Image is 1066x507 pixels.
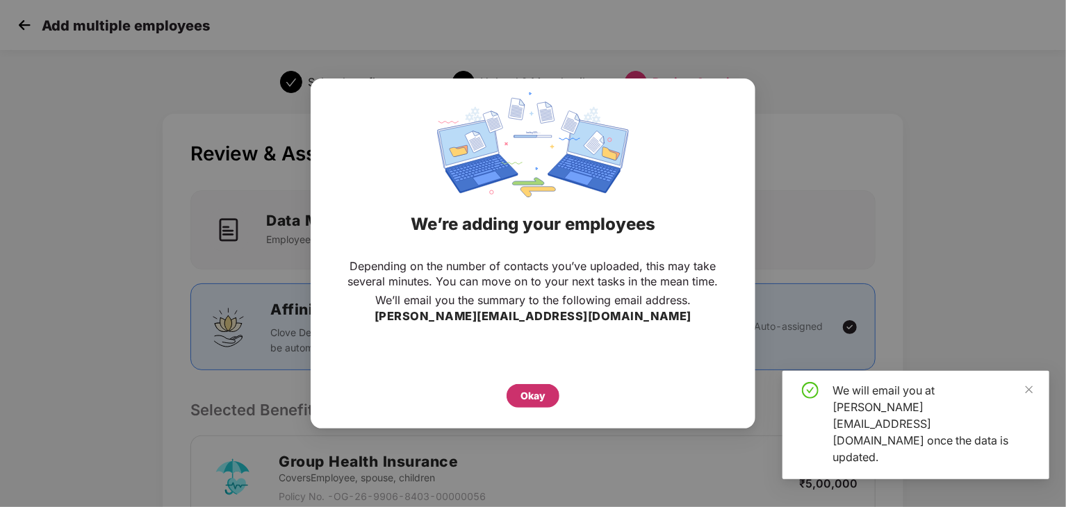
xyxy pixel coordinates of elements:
[375,292,691,308] p: We’ll email you the summary to the following email address.
[328,197,738,251] div: We’re adding your employees
[437,92,629,197] img: svg+xml;base64,PHN2ZyBpZD0iRGF0YV9zeW5jaW5nIiB4bWxucz0iaHR0cDovL3d3dy53My5vcmcvMjAwMC9zdmciIHdpZH...
[338,258,728,289] p: Depending on the number of contacts you’ve uploaded, this may take several minutes. You can move ...
[520,388,546,404] div: Okay
[802,382,819,399] span: check-circle
[375,308,692,326] h3: [PERSON_NAME][EMAIL_ADDRESS][DOMAIN_NAME]
[1024,385,1034,394] span: close
[833,382,1033,465] div: We will email you at [PERSON_NAME][EMAIL_ADDRESS][DOMAIN_NAME] once the data is updated.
